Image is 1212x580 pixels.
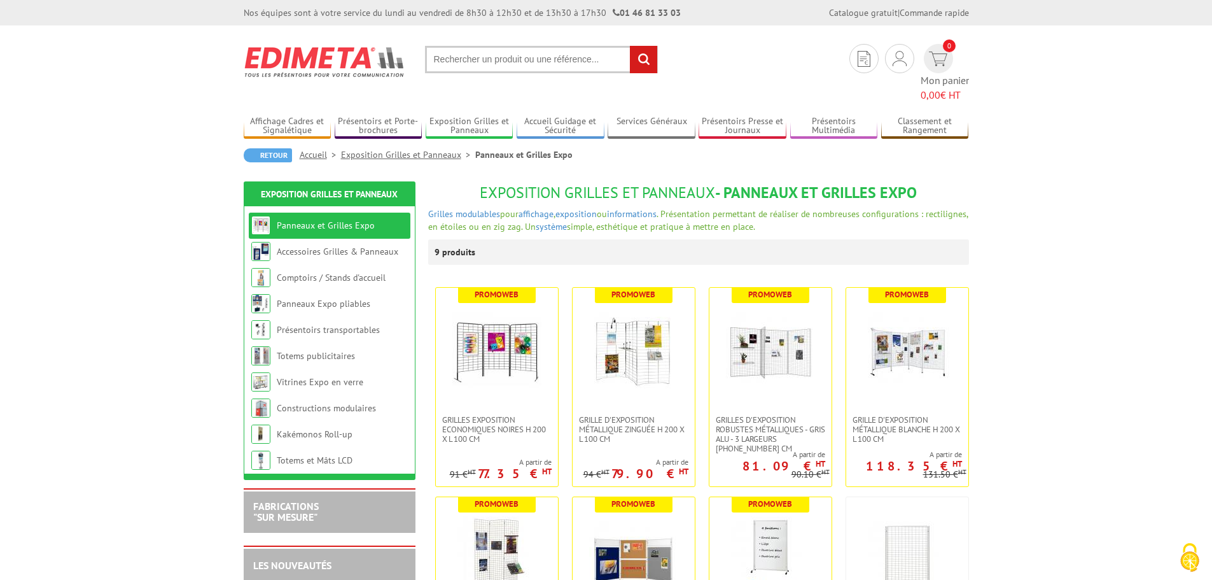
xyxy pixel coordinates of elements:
img: Grille d'exposition métallique Zinguée H 200 x L 100 cm [589,307,678,396]
span: A partir de [583,457,688,467]
a: devis rapide 0 Mon panier 0,00€ HT [921,44,969,103]
span: 0 [943,39,956,52]
sup: HT [679,466,688,477]
sup: HT [952,458,962,469]
sup: HT [601,467,609,476]
img: Comptoirs / Stands d'accueil [251,268,270,287]
sup: HT [468,467,476,476]
sup: HT [958,467,966,476]
sup: HT [821,467,830,476]
a: Présentoirs Multimédia [790,116,878,137]
a: Totems publicitaires [277,350,355,362]
a: informations [607,208,657,220]
a: Grilles [428,208,453,220]
img: Grilles d'exposition robustes métalliques - gris alu - 3 largeurs 70-100-120 cm [726,307,815,396]
a: Grilles d'exposition robustes métalliques - gris alu - 3 largeurs [PHONE_NUMBER] cm [709,415,832,453]
span: Grilles Exposition Economiques Noires H 200 x L 100 cm [442,415,552,444]
p: 118.35 € [866,462,962,470]
a: Présentoirs transportables [277,324,380,336]
input: Rechercher un produit ou une référence... [425,46,658,73]
li: Panneaux et Grilles Expo [475,148,573,161]
img: Panneaux Expo pliables [251,294,270,313]
p: 94 € [583,470,609,479]
a: Accessoires Grilles & Panneaux [277,246,398,257]
a: Affichage Cadres et Signalétique [244,116,331,137]
a: Exposition Grilles et Panneaux [261,188,398,200]
p: 9 produits [435,239,482,265]
img: Vitrines Expo en verre [251,372,270,392]
a: Retour [244,148,292,162]
img: devis rapide [929,52,947,66]
span: Grille d'exposition métallique blanche H 200 x L 100 cm [853,415,962,444]
a: Exposition Grilles et Panneaux [426,116,513,137]
input: rechercher [630,46,657,73]
span: Grille d'exposition métallique Zinguée H 200 x L 100 cm [579,415,688,444]
div: Nos équipes sont à votre service du lundi au vendredi de 8h30 à 12h30 et de 13h30 à 17h30 [244,6,681,19]
p: 90.10 € [791,470,830,479]
b: Promoweb [748,289,792,300]
p: 77.35 € [478,470,552,477]
a: Commande rapide [900,7,969,18]
img: devis rapide [893,51,907,66]
span: € HT [921,88,969,103]
img: Totems publicitaires [251,346,270,365]
a: Services Généraux [608,116,695,137]
a: Classement et Rangement [881,116,969,137]
p: 79.90 € [611,470,688,477]
b: Promoweb [475,289,519,300]
div: | [829,6,969,19]
a: affichage [519,208,554,220]
a: Constructions modulaires [277,402,376,414]
a: Présentoirs Presse et Journaux [699,116,786,137]
span: A partir de [846,449,962,460]
img: Grilles Exposition Economiques Noires H 200 x L 100 cm [452,307,541,396]
img: Constructions modulaires [251,399,270,418]
img: Accessoires Grilles & Panneaux [251,242,270,261]
span: pour , ou . Présentation permettant de réaliser de nombreuses configurations : rectilignes, en ét... [428,208,968,232]
img: Edimeta [244,38,406,85]
a: Panneaux Expo pliables [277,298,370,309]
b: Promoweb [885,289,929,300]
a: Grilles Exposition Economiques Noires H 200 x L 100 cm [436,415,558,444]
a: Comptoirs / Stands d'accueil [277,272,386,283]
p: 131.50 € [923,470,966,479]
a: LES NOUVEAUTÉS [253,559,331,572]
strong: 01 46 81 33 03 [613,7,681,18]
a: système [536,221,567,232]
img: Panneaux et Grilles Expo [251,216,270,235]
sup: HT [816,458,825,469]
a: Kakémonos Roll-up [277,428,352,440]
h1: - Panneaux et Grilles Expo [428,185,969,201]
img: Kakémonos Roll-up [251,425,270,444]
a: Panneaux et Grilles Expo [277,220,375,231]
a: Exposition Grilles et Panneaux [341,149,475,160]
sup: HT [542,466,552,477]
a: Accueil [300,149,341,160]
button: Cookies (fenêtre modale) [1167,537,1212,580]
b: Promoweb [748,499,792,509]
img: Grille d'exposition métallique blanche H 200 x L 100 cm [863,307,952,396]
a: Grille d'exposition métallique blanche H 200 x L 100 cm [846,415,968,444]
a: Accueil Guidage et Sécurité [517,116,604,137]
b: Promoweb [611,289,655,300]
img: devis rapide [858,51,870,67]
img: Totems et Mâts LCD [251,451,270,470]
span: Grilles d'exposition robustes métalliques - gris alu - 3 largeurs [PHONE_NUMBER] cm [716,415,825,453]
img: Présentoirs transportables [251,320,270,339]
span: Mon panier [921,73,969,103]
b: Promoweb [475,499,519,509]
span: A partir de [450,457,552,467]
p: 91 € [450,470,476,479]
a: exposition [555,208,597,220]
img: Cookies (fenêtre modale) [1174,542,1206,574]
a: Présentoirs et Porte-brochures [335,116,422,137]
span: A partir de [709,449,825,460]
a: Totems et Mâts LCD [277,455,352,466]
a: Vitrines Expo en verre [277,376,363,388]
a: modulables [456,208,500,220]
b: Promoweb [611,499,655,509]
span: 0,00 [921,88,940,101]
a: Grille d'exposition métallique Zinguée H 200 x L 100 cm [573,415,695,444]
a: Catalogue gratuit [829,7,898,18]
span: Exposition Grilles et Panneaux [480,183,715,202]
